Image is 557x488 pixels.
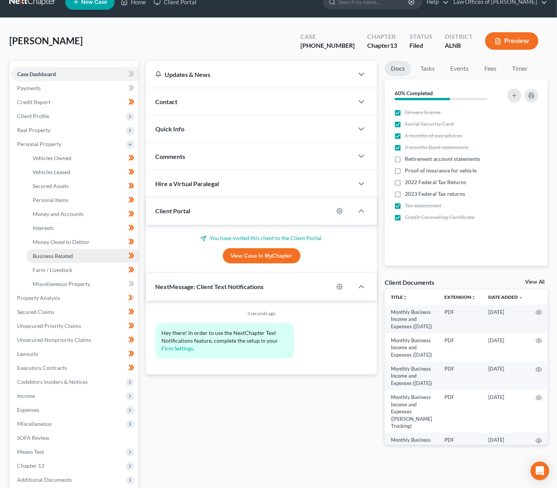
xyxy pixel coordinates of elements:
[410,32,432,41] div: Status
[155,98,177,105] span: Contact
[405,120,454,128] span: Social Security Card
[488,294,523,300] a: Date Added expand_more
[17,378,88,385] span: Codebtors Insiders & Notices
[11,333,138,347] a: Unsecured Nonpriority Claims
[385,333,438,362] td: Monthly Business Income and Expenses ([DATE])
[33,267,72,273] span: Farm / Livestock
[17,113,49,119] span: Client Profile
[33,239,90,245] span: Money Owed to Debtor
[33,211,83,217] span: Money and Accounts
[403,295,408,300] i: unfold_more
[391,294,408,300] a: Titleunfold_more
[26,151,138,165] a: Vehicles Owned
[482,433,529,476] td: [DATE]
[485,32,538,50] button: Preview
[385,433,438,476] td: Monthly Business Income and Expenses (Southern Sophistication)
[17,308,54,315] span: Secured Claims
[17,350,38,357] span: Lawsuits
[405,167,477,174] span: Proof of insurance for vehicle
[367,32,397,41] div: Chapter
[531,462,549,480] div: Open Intercom Messenger
[300,41,355,50] div: [PHONE_NUMBER]
[17,295,60,301] span: Property Analysis
[438,305,482,333] td: PDF
[11,431,138,445] a: SOFA Review
[482,333,529,362] td: [DATE]
[385,61,411,76] a: Docs
[438,333,482,362] td: PDF
[17,322,81,329] span: Unsecured Priority Claims
[11,305,138,319] a: Secured Claims
[385,390,438,433] td: Monthly Business Income and Expenses ([PERSON_NAME] Trucking)
[405,178,466,186] span: 2022 Federal Tax Returns
[155,310,368,317] div: 3 seconds ago
[300,32,355,41] div: Case
[385,305,438,333] td: Monthly Business Income and Expenses ([DATE])
[390,42,397,49] span: 13
[444,294,476,300] a: Extensionunfold_more
[161,329,278,344] span: Hey there! In order to use the NextChapter Text Notifications feature, complete the setup in your
[17,406,39,413] span: Expenses
[525,279,545,285] a: View All
[33,225,54,231] span: Interests
[17,336,91,343] span: Unsecured Nonpriority Claims
[17,434,49,441] span: SOFA Review
[161,345,194,352] a: Firm Settings.
[17,462,44,469] span: Chapter 13
[385,362,438,390] td: Monthly Business Income and Expenses ([DATE])
[17,127,50,133] span: Real Property
[438,433,482,476] td: PDF
[11,291,138,305] a: Property Analysis
[478,61,503,76] a: Fees
[26,221,138,235] a: Interests
[9,35,83,46] span: [PERSON_NAME]
[385,278,434,286] div: Client Documents
[155,180,219,187] span: Hire a Virtual Paralegal
[405,108,441,116] span: Drivers license
[438,390,482,433] td: PDF
[155,234,368,242] p: You have invited this client to the Client Portal.
[26,277,138,291] a: Miscellaneous Property
[17,392,35,399] span: Income
[11,67,138,81] a: Case Dashboard
[155,283,264,290] span: NextMessage: Client Text Notifications
[414,61,441,76] a: Tasks
[11,361,138,375] a: Executory Contracts
[11,319,138,333] a: Unsecured Priority Claims
[367,41,397,50] div: Chapter
[405,190,465,198] span: 2023 Federal Tax returns
[17,364,67,371] span: Executory Contracts
[405,132,462,139] span: 6 months of pay advices
[405,202,441,209] span: Tax assessment
[223,248,300,264] a: View Case in MyChapter
[506,61,534,76] a: Timer
[33,197,68,203] span: Personal Items
[444,61,475,76] a: Events
[33,169,70,175] span: Vehicles Leased
[33,253,73,259] span: Business Related
[482,390,529,433] td: [DATE]
[410,41,432,50] div: Filed
[17,141,61,147] span: Personal Property
[482,362,529,390] td: [DATE]
[17,71,56,77] span: Case Dashboard
[405,213,474,221] span: Credit Counseling Certificate
[26,249,138,263] a: Business Related
[26,165,138,179] a: Vehicles Leased
[438,362,482,390] td: PDF
[395,90,433,96] strong: 60% Completed
[33,155,71,161] span: Vehicles Owned
[519,295,523,300] i: expand_more
[33,183,69,189] span: Secured Assets
[33,281,90,287] span: Miscellaneous Property
[26,179,138,193] a: Secured Assets
[26,193,138,207] a: Personal Items
[17,99,50,105] span: Credit Report
[482,305,529,333] td: [DATE]
[155,70,345,78] div: Updates & News
[26,263,138,277] a: Farm / Livestock
[17,476,72,483] span: Additional Documents
[155,153,185,160] span: Comments
[26,235,138,249] a: Money Owed to Debtor
[445,32,473,41] div: District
